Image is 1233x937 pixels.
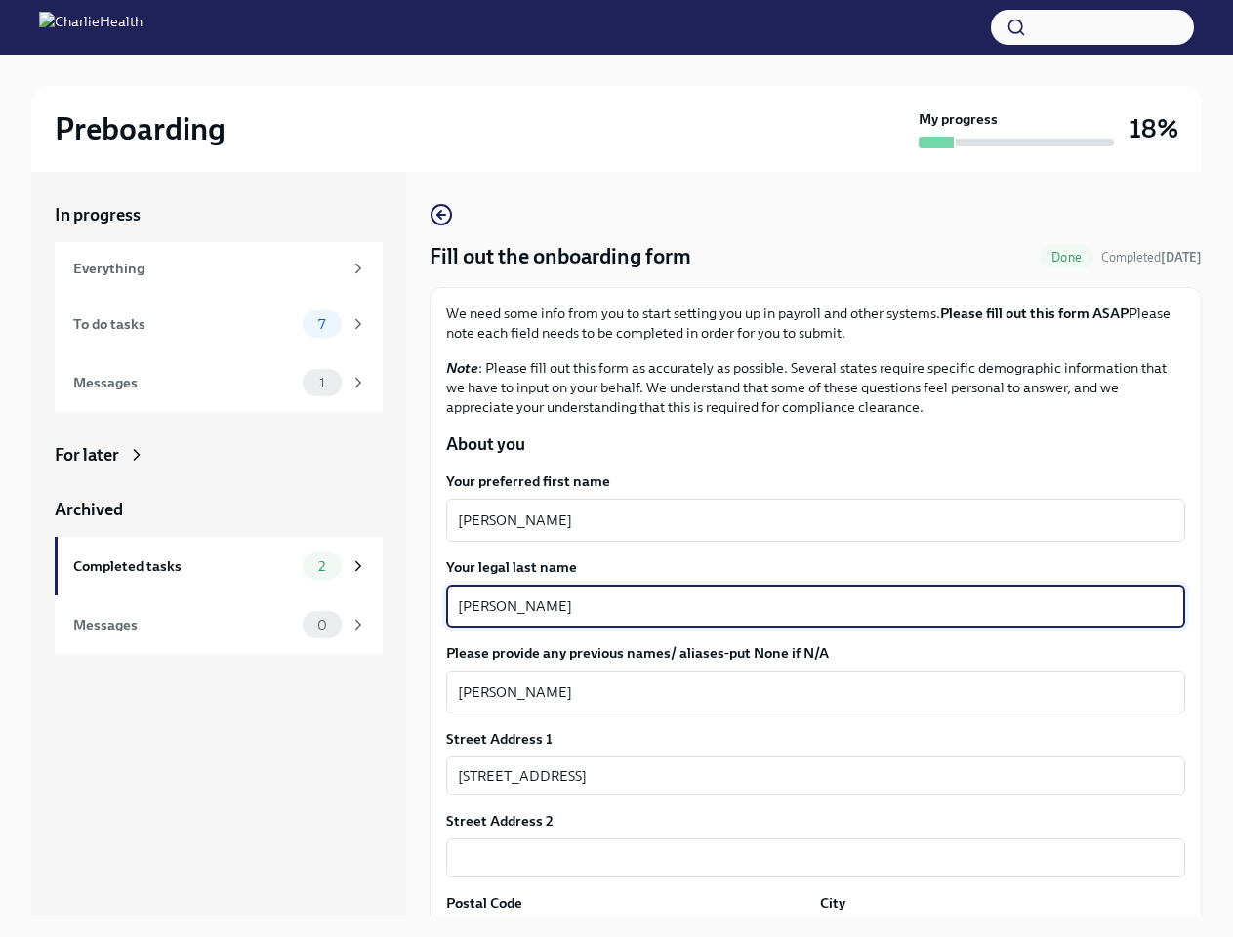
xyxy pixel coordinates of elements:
[55,109,226,148] h2: Preboarding
[458,680,1173,704] textarea: [PERSON_NAME]
[55,242,383,295] a: Everything
[430,242,691,271] h4: Fill out the onboarding form
[55,353,383,412] a: Messages1
[446,643,1185,663] label: Please provide any previous names/ aliases-put None if N/A
[446,893,522,913] label: Postal Code
[73,372,295,393] div: Messages
[446,359,478,377] strong: Note
[940,305,1129,322] strong: Please fill out this form ASAP
[73,313,295,335] div: To do tasks
[446,358,1185,417] p: : Please fill out this form as accurately as possible. Several states require specific demographi...
[446,811,554,831] label: Street Address 2
[446,432,1185,456] p: About you
[55,443,119,467] div: For later
[919,109,998,129] strong: My progress
[73,258,342,279] div: Everything
[1161,250,1202,265] strong: [DATE]
[458,509,1173,532] textarea: [PERSON_NAME]
[1101,250,1202,265] span: Completed
[55,203,383,226] a: In progress
[55,295,383,353] a: To do tasks7
[1101,248,1202,266] span: September 30th, 2025 08:56
[458,594,1173,618] textarea: [PERSON_NAME]
[306,618,339,632] span: 0
[820,893,845,913] label: City
[308,376,337,390] span: 1
[446,304,1185,343] p: We need some info from you to start setting you up in payroll and other systems. Please note each...
[446,471,1185,491] label: Your preferred first name
[55,595,383,654] a: Messages0
[446,557,1185,577] label: Your legal last name
[307,317,337,332] span: 7
[55,498,383,521] a: Archived
[73,614,295,635] div: Messages
[39,12,143,43] img: CharlieHealth
[1130,111,1178,146] h3: 18%
[307,559,337,574] span: 2
[55,443,383,467] a: For later
[446,729,553,749] label: Street Address 1
[1040,250,1093,265] span: Done
[73,555,295,577] div: Completed tasks
[55,537,383,595] a: Completed tasks2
